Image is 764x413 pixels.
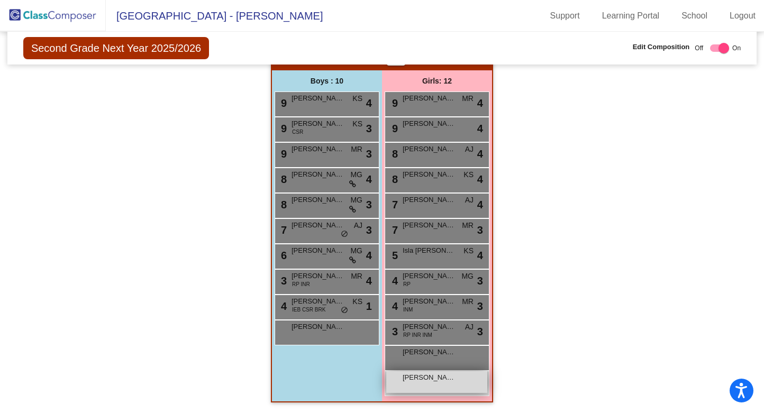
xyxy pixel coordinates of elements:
[389,123,398,134] span: 9
[403,195,456,205] span: [PERSON_NAME]
[462,220,474,231] span: MR
[462,93,474,104] span: MR
[366,171,372,187] span: 4
[106,7,323,24] span: [GEOGRAPHIC_DATA] - [PERSON_NAME]
[477,121,483,136] span: 4
[403,271,456,281] span: [PERSON_NAME]
[695,43,703,53] span: Off
[352,118,362,130] span: KS
[594,7,668,24] a: Learning Portal
[477,95,483,111] span: 4
[278,123,287,134] span: 9
[403,280,411,288] span: RP
[403,220,456,231] span: [PERSON_NAME]
[366,298,372,314] span: 1
[350,245,362,256] span: MG
[673,7,716,24] a: School
[366,197,372,213] span: 3
[292,93,344,104] span: [PERSON_NAME] [PERSON_NAME]
[477,298,483,314] span: 3
[633,42,690,52] span: Edit Composition
[278,199,287,210] span: 8
[278,275,287,287] span: 3
[403,372,456,383] span: [PERSON_NAME]
[341,306,348,315] span: do_not_disturb_alt
[721,7,764,24] a: Logout
[389,199,398,210] span: 7
[461,271,474,282] span: MG
[292,144,344,154] span: [PERSON_NAME]
[366,222,372,238] span: 3
[382,70,492,91] div: Girls: 12
[389,275,398,287] span: 4
[366,121,372,136] span: 3
[477,197,483,213] span: 4
[403,245,456,256] span: Isla [PERSON_NAME]
[403,296,456,307] span: [PERSON_NAME]
[352,296,362,307] span: KS
[292,245,344,256] span: [PERSON_NAME]
[542,7,588,24] a: Support
[403,347,456,357] span: [PERSON_NAME]
[292,296,344,307] span: [PERSON_NAME]
[354,220,362,231] span: AJ
[477,146,483,162] span: 4
[366,247,372,263] span: 4
[389,300,398,312] span: 4
[403,93,456,104] span: [PERSON_NAME]
[366,146,372,162] span: 3
[278,173,287,185] span: 8
[366,95,372,111] span: 4
[278,97,287,109] span: 9
[350,195,362,206] span: MG
[477,247,483,263] span: 4
[292,271,344,281] span: [PERSON_NAME]
[350,169,362,180] span: MG
[278,224,287,236] span: 7
[351,144,362,155] span: MR
[403,331,432,339] span: RP INR INM
[403,306,413,314] span: INM
[732,43,741,53] span: On
[465,144,474,155] span: AJ
[477,273,483,289] span: 3
[403,118,456,129] span: [PERSON_NAME]
[389,250,398,261] span: 5
[23,37,209,59] span: Second Grade Next Year 2025/2026
[477,171,483,187] span: 4
[477,324,483,339] span: 3
[278,300,287,312] span: 4
[292,169,344,180] span: [PERSON_NAME]
[292,220,344,231] span: [PERSON_NAME]
[477,222,483,238] span: 3
[403,144,456,154] span: [PERSON_NAME]
[272,70,382,91] div: Boys : 10
[292,195,344,205] span: [PERSON_NAME]
[389,326,398,337] span: 3
[278,250,287,261] span: 6
[463,245,474,256] span: KS
[389,148,398,160] span: 8
[292,128,303,136] span: CSR
[351,271,362,282] span: MR
[278,148,287,160] span: 9
[292,322,344,332] span: [PERSON_NAME] [PERSON_NAME]
[462,296,474,307] span: MR
[463,169,474,180] span: KS
[389,97,398,109] span: 9
[389,173,398,185] span: 8
[403,322,456,332] span: [PERSON_NAME]
[292,306,325,314] span: IEB CSR BRK
[389,224,398,236] span: 7
[341,230,348,238] span: do_not_disturb_alt
[366,273,372,289] span: 4
[465,195,474,206] span: AJ
[292,118,344,129] span: [PERSON_NAME]
[387,50,405,66] button: Print Students Details
[352,93,362,104] span: KS
[465,322,474,333] span: AJ
[292,280,310,288] span: RP INR
[403,169,456,180] span: [PERSON_NAME]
